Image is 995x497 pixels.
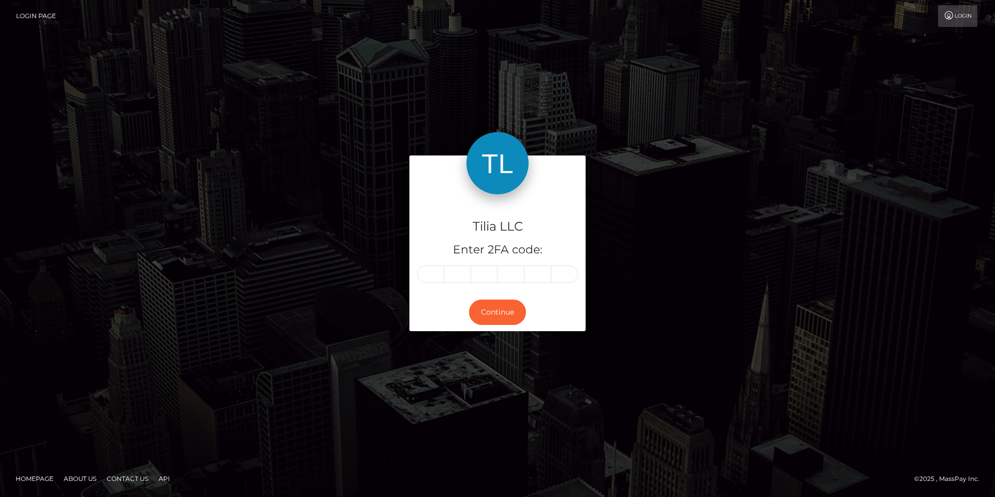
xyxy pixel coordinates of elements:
[11,471,58,487] a: Homepage
[16,5,56,27] a: Login Page
[60,471,101,487] a: About Us
[417,218,578,236] h4: Tilia LLC
[154,471,174,487] a: API
[417,242,578,258] h5: Enter 2FA code:
[466,132,529,194] img: Tilia LLC
[103,471,152,487] a: Contact Us
[469,300,526,325] button: Continue
[938,5,977,27] a: Login
[914,473,987,485] div: © 2025 , MassPay Inc.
